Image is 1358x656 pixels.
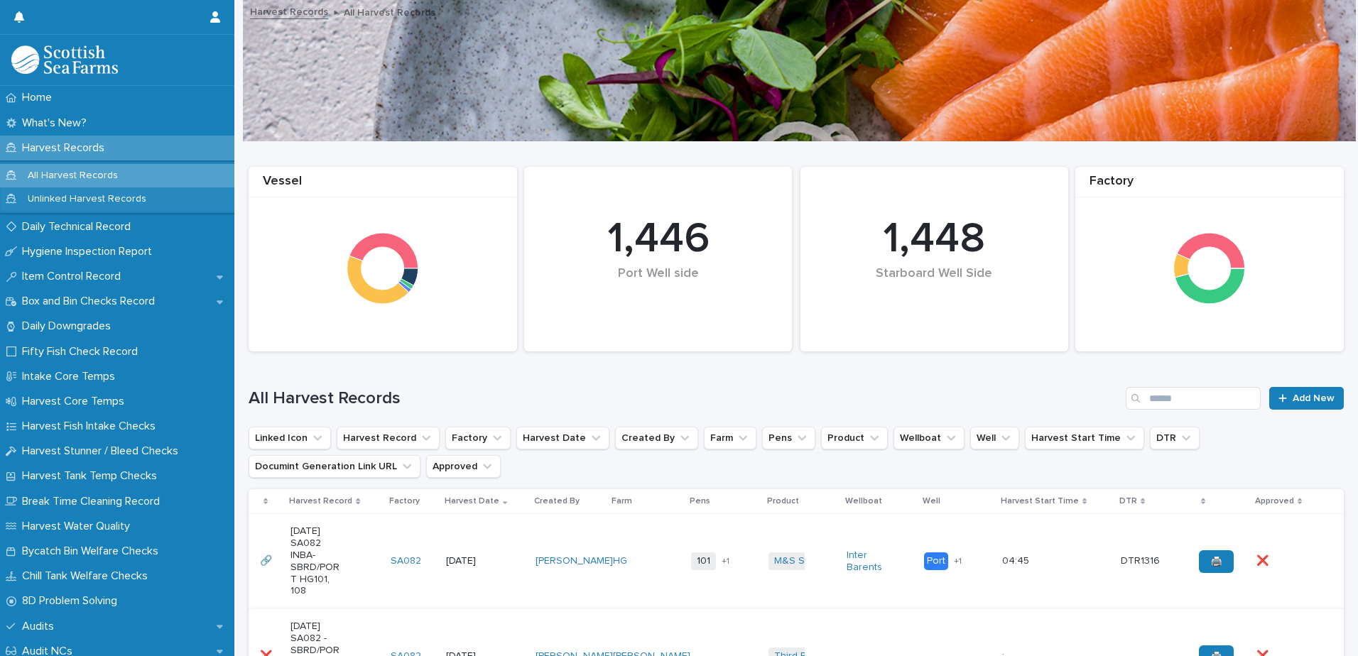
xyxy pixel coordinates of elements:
span: Add New [1293,393,1335,403]
p: Product [767,493,799,509]
p: Intake Core Temps [16,370,126,383]
p: DTR [1119,493,1137,509]
p: Break Time Cleaning Record [16,495,171,508]
button: Approved [426,455,501,478]
button: Harvest Record [337,427,440,449]
p: 🔗 [260,552,275,567]
button: DTR [1150,427,1200,449]
p: Harvest Stunner / Bleed Checks [16,444,190,458]
button: Wellboat [893,427,965,449]
div: Vessel [249,174,517,197]
button: Factory [445,427,511,449]
p: Approved [1255,493,1294,509]
span: 101 [691,552,716,570]
p: [DATE] SA082 INBA-SBRD/PORT HG101, 108 [290,525,341,597]
p: Hygiene Inspection Report [16,245,163,258]
a: Add New [1269,387,1344,410]
button: Harvest Start Time [1025,427,1144,449]
p: Factory [389,493,420,509]
span: + 1 [722,557,729,566]
p: Harvest Water Quality [16,520,141,533]
p: Audits [16,620,65,633]
p: Harvest Record [289,493,352,509]
p: All Harvest Records [16,170,129,182]
p: 04:45 [1002,552,1032,567]
button: Created By [615,427,698,449]
p: 8D Problem Solving [16,594,129,608]
a: Inter Barents [847,550,897,574]
a: Harvest Records [250,3,328,19]
button: Well [970,427,1019,449]
button: Pens [762,427,815,449]
p: Harvest Date [445,493,499,509]
button: Linked Icon [249,427,331,449]
a: [PERSON_NAME] [536,555,613,567]
p: Daily Downgrades [16,319,122,333]
p: Harvest Fish Intake Checks [16,420,167,433]
div: Port [924,552,948,570]
p: ❌ [1256,552,1271,567]
p: Daily Technical Record [16,220,142,234]
p: DTR1316 [1121,552,1163,567]
p: Harvest Start Time [1001,493,1079,509]
p: What's New? [16,116,98,130]
p: Chill Tank Welfare Checks [16,569,159,583]
tr: 🔗🔗 [DATE] SA082 INBA-SBRD/PORT HG101, 108SA082 [DATE][PERSON_NAME] HG 101+1M&S Select Inter Baren... [249,514,1344,609]
p: Created By [534,493,580,509]
p: Harvest Core Temps [16,395,136,408]
div: 1,448 [825,214,1045,265]
p: Fifty Fish Check Record [16,345,149,359]
p: [DATE] [446,555,496,567]
p: Harvest Records [16,141,116,155]
p: Unlinked Harvest Records [16,193,158,205]
p: Home [16,91,63,104]
p: Wellboat [845,493,882,509]
div: Starboard Well Side [825,266,1045,311]
p: Harvest Tank Temp Checks [16,469,168,483]
p: All Harvest Records [344,4,435,19]
button: Documint Generation Link URL [249,455,420,478]
a: M&S Select [774,555,827,567]
p: Box and Bin Checks Record [16,295,166,308]
button: Harvest Date [516,427,609,449]
span: + 1 [954,557,962,566]
a: 🖨️ [1199,550,1234,573]
img: mMrefqRFQpe26GRNOUkG [11,45,118,74]
p: Well [923,493,940,509]
button: Product [821,427,888,449]
a: HG [613,555,627,567]
p: Bycatch Bin Welfare Checks [16,545,170,558]
div: 1,446 [548,214,768,265]
div: Factory [1075,174,1344,197]
p: Farm [612,493,632,509]
button: Farm [704,427,756,449]
a: SA082 [391,555,421,567]
p: Item Control Record [16,270,132,283]
div: Port Well side [548,266,768,311]
input: Search [1126,387,1261,410]
p: Pens [690,493,710,509]
h1: All Harvest Records [249,388,1120,409]
span: 🖨️ [1210,557,1222,567]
